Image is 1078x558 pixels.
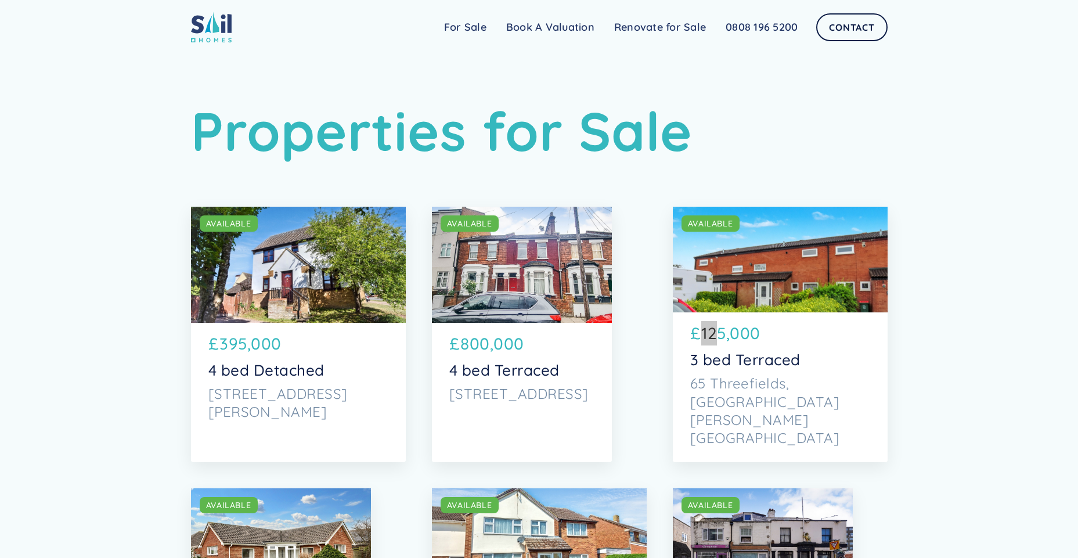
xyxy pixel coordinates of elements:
p: £ [208,332,219,356]
p: [STREET_ADDRESS] [449,385,594,403]
div: AVAILABLE [688,499,733,511]
p: 4 bed Terraced [449,361,594,379]
p: 395,000 [219,332,282,356]
a: For Sale [434,16,496,39]
p: [STREET_ADDRESS][PERSON_NAME] [208,385,388,422]
p: 125,000 [701,321,760,345]
a: Contact [816,13,887,41]
p: 4 bed Detached [208,361,388,379]
img: sail home logo colored [191,12,232,42]
a: Renovate for Sale [604,16,716,39]
div: AVAILABLE [688,218,733,229]
a: AVAILABLE£125,0003 bed Terraced65 Threefields, [GEOGRAPHIC_DATA][PERSON_NAME][GEOGRAPHIC_DATA] [673,207,888,462]
p: £ [690,321,701,345]
h1: Properties for Sale [191,99,888,163]
div: AVAILABLE [206,499,251,511]
div: AVAILABLE [447,218,492,229]
a: 0808 196 5200 [716,16,807,39]
a: AVAILABLE£800,0004 bed Terraced[STREET_ADDRESS] [432,207,612,462]
p: 800,000 [460,332,524,356]
div: AVAILABLE [447,499,492,511]
p: £ [449,332,460,356]
p: 65 Threefields, [GEOGRAPHIC_DATA][PERSON_NAME][GEOGRAPHIC_DATA] [690,375,870,448]
a: Book A Valuation [496,16,604,39]
div: AVAILABLE [206,218,251,229]
a: AVAILABLE£395,0004 bed Detached[STREET_ADDRESS][PERSON_NAME] [191,207,406,462]
p: 3 bed Terraced [690,351,870,369]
